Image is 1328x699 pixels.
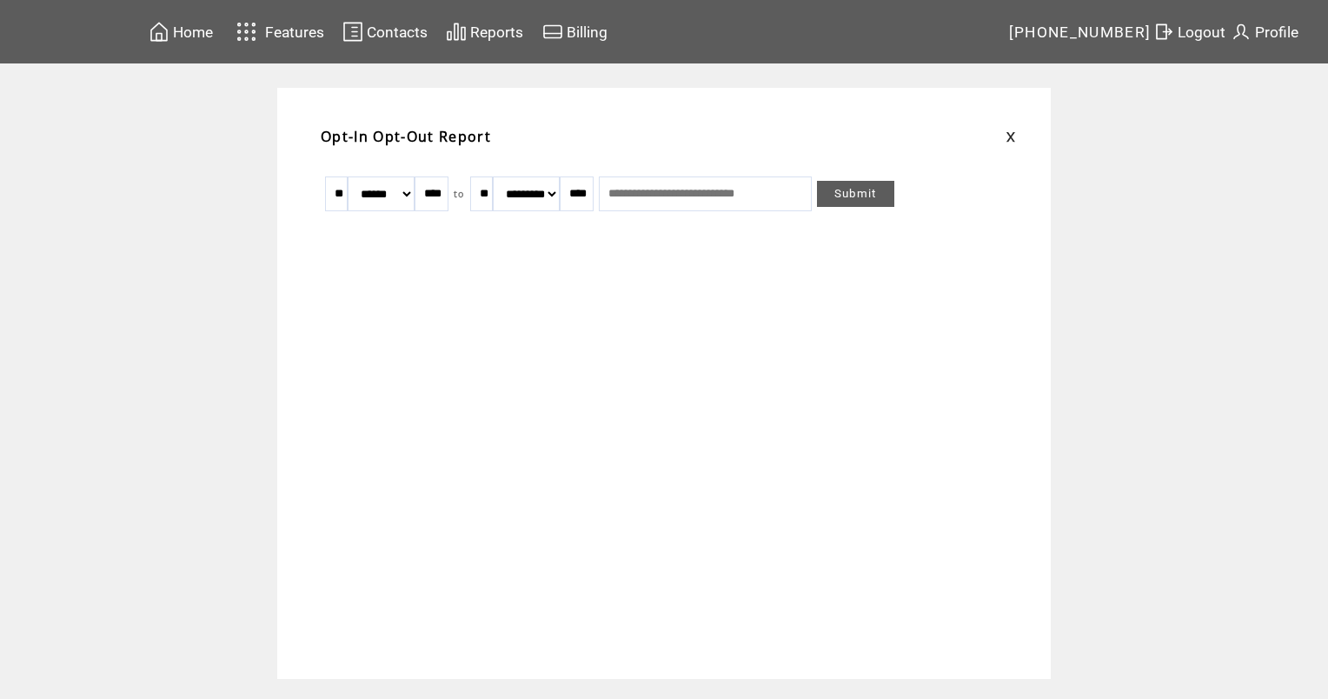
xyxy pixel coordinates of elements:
span: Contacts [367,23,428,41]
span: Features [265,23,324,41]
span: Logout [1178,23,1225,41]
a: Logout [1151,18,1228,45]
img: exit.svg [1153,21,1174,43]
a: Home [146,18,216,45]
img: contacts.svg [342,21,363,43]
span: Profile [1255,23,1298,41]
span: [PHONE_NUMBER] [1009,23,1152,41]
span: Opt-In Opt-Out Report [321,127,491,146]
span: Home [173,23,213,41]
span: to [454,188,465,200]
img: creidtcard.svg [542,21,563,43]
img: chart.svg [446,21,467,43]
a: Reports [443,18,526,45]
img: profile.svg [1231,21,1252,43]
span: Billing [567,23,608,41]
a: Billing [540,18,610,45]
img: home.svg [149,21,169,43]
span: Reports [470,23,523,41]
a: Features [229,15,327,49]
a: Contacts [340,18,430,45]
img: features.svg [231,17,262,46]
a: Submit [817,181,894,207]
a: Profile [1228,18,1301,45]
